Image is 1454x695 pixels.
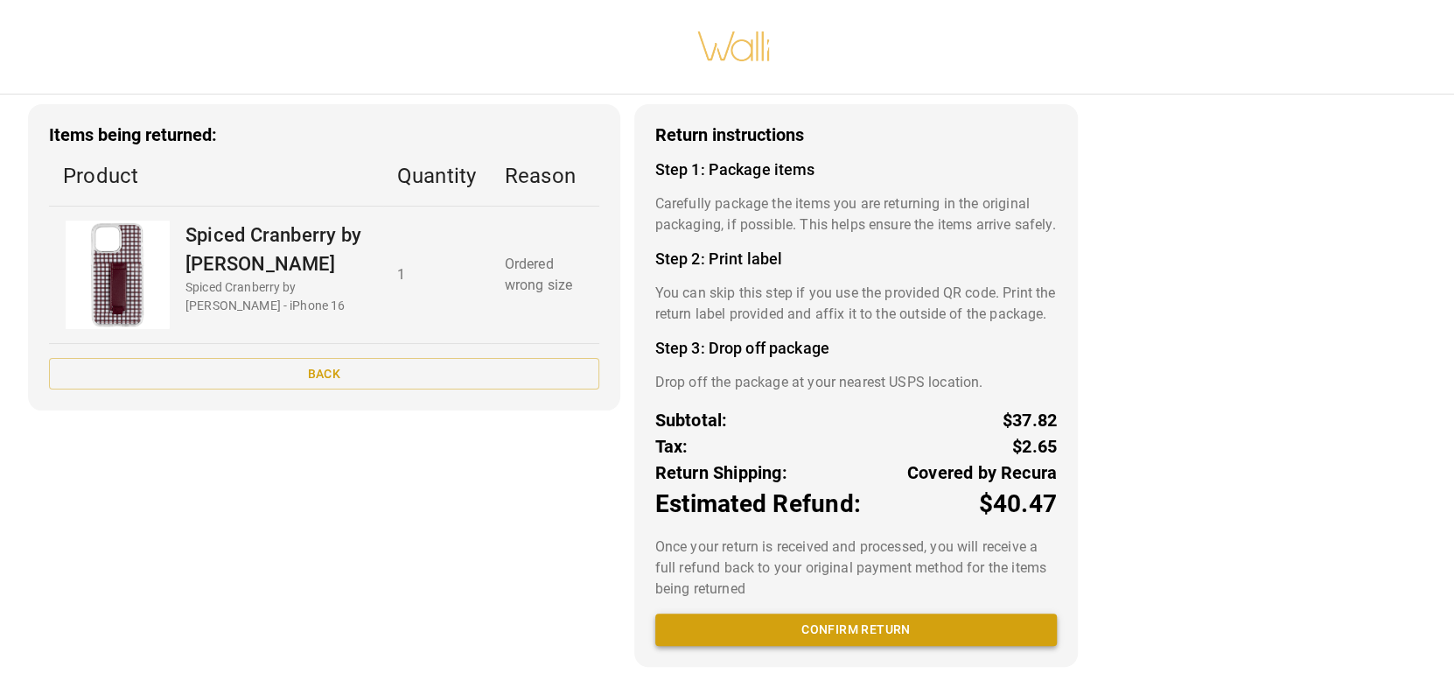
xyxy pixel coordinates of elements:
[655,486,861,523] p: Estimated Refund:
[397,264,477,285] p: 1
[1012,433,1057,460] p: $2.65
[63,160,369,192] p: Product
[655,407,728,433] p: Subtotal:
[655,283,1057,325] p: You can skip this step if you use the provided QR code. Print the return label provided and affix...
[505,254,585,296] p: Ordered wrong size
[505,160,585,192] p: Reason
[185,221,369,278] p: Spiced Cranberry by [PERSON_NAME]
[655,125,1057,145] h3: Return instructions
[655,537,1057,600] p: Once your return is received and processed, you will receive a full refund back to your original ...
[655,372,1057,393] p: Drop off the package at your nearest USPS location.
[655,433,689,460] p: Tax:
[655,614,1057,646] button: Confirm return
[49,358,599,390] button: Back
[655,160,1057,179] h4: Step 1: Package items
[397,160,477,192] p: Quantity
[655,193,1057,235] p: Carefully package the items you are returning in the original packaging, if possible. This helps ...
[185,278,369,315] p: Spiced Cranberry by [PERSON_NAME] - iPhone 16
[655,460,787,486] p: Return Shipping:
[978,486,1057,523] p: $40.47
[655,339,1057,358] h4: Step 3: Drop off package
[907,460,1057,486] p: Covered by Recura
[696,9,772,84] img: walli-inc.myshopify.com
[655,249,1057,269] h4: Step 2: Print label
[1003,407,1057,433] p: $37.82
[49,125,599,145] h3: Items being returned:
